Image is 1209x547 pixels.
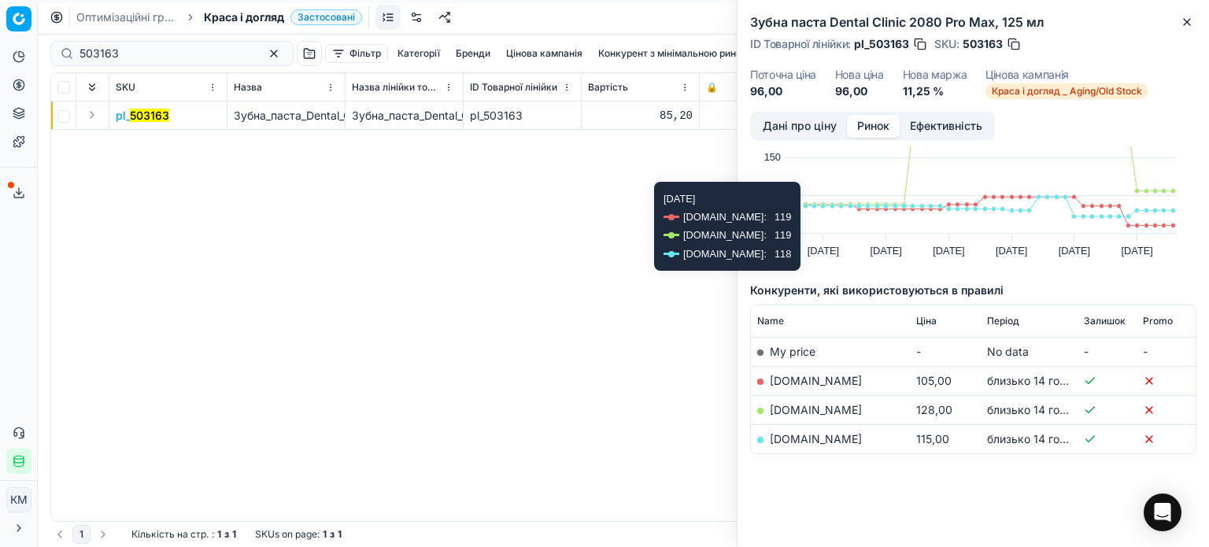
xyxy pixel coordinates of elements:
[770,345,815,358] span: My price
[592,44,801,63] button: Конкурент з мінімальною ринковою ціною
[757,315,784,327] span: Name
[808,245,839,257] text: [DATE]
[204,9,284,25] span: Краса і догляд
[903,69,967,80] dt: Нова маржа
[981,337,1078,366] td: No data
[764,151,781,163] text: 150
[854,36,909,52] span: pl_503163
[500,44,589,63] button: Цінова кампанія
[1144,493,1181,531] div: Open Intercom Messenger
[116,81,135,94] span: SKU
[470,108,575,124] div: pl_503163
[325,44,388,63] button: Фільтр
[449,44,497,63] button: Бренди
[996,245,1027,257] text: [DATE]
[50,525,69,544] button: Go to previous page
[204,9,362,25] span: Краса і доглядЗастосовані
[987,315,1019,327] span: Період
[1143,315,1173,327] span: Promo
[916,315,937,327] span: Ціна
[963,36,1003,52] span: 503163
[6,487,31,512] button: КM
[987,374,1109,387] span: близько 14 годин тому
[116,108,169,124] span: pl_
[750,13,1196,31] h2: Зубна паста Dental Clinic 2080 Pro Max, 125 мл
[764,189,781,201] text: 125
[985,69,1148,80] dt: Цінова кампанія
[234,81,262,94] span: Назва
[910,337,981,366] td: -
[352,81,441,94] span: Назва лінійки товарів
[770,403,862,416] a: [DOMAIN_NAME]
[1137,337,1196,366] td: -
[1122,245,1153,257] text: [DATE]
[72,525,91,544] button: 1
[847,115,900,138] button: Ринок
[987,403,1109,416] span: близько 14 годин тому
[131,528,209,541] span: Кількість на стр.
[588,81,628,94] span: Вартість
[217,528,221,541] strong: 1
[750,283,1196,298] h5: Конкуренти, які використовуються в правилі
[1078,337,1137,366] td: -
[916,374,952,387] span: 105,00
[7,488,31,512] span: КM
[588,108,693,124] div: 85,20
[916,432,949,445] span: 115,00
[76,9,177,25] a: Оптимізаційні групи
[232,528,236,541] strong: 1
[706,81,718,94] span: 🔒
[987,432,1109,445] span: близько 14 годин тому
[94,525,113,544] button: Go to next page
[750,83,816,99] dd: 96,00
[76,9,362,25] nav: breadcrumb
[50,525,113,544] nav: pagination
[131,528,236,541] div: :
[1084,315,1126,327] span: Залишок
[352,108,457,124] div: Зубна_паста_Dental_Clinic_2080_Pro_Max,_125_мл
[323,528,327,541] strong: 1
[116,108,169,124] button: pl_503163
[764,227,781,238] text: 100
[1059,245,1090,257] text: [DATE]
[224,528,229,541] strong: з
[871,245,902,257] text: [DATE]
[835,69,884,80] dt: Нова ціна
[83,105,102,124] button: Expand
[83,78,102,97] button: Expand all
[330,528,335,541] strong: з
[79,46,252,61] input: Пошук по SKU або назві
[770,432,862,445] a: [DOMAIN_NAME]
[770,374,862,387] a: [DOMAIN_NAME]
[752,115,847,138] button: Дані про ціну
[916,403,952,416] span: 128,00
[130,109,169,122] mark: 503163
[255,528,320,541] span: SKUs on page :
[470,81,557,94] span: ID Товарної лінійки
[903,83,967,99] dd: 11,25 %
[933,245,964,257] text: [DATE]
[750,69,816,80] dt: Поточна ціна
[338,528,342,541] strong: 1
[391,44,446,63] button: Категорії
[934,39,959,50] span: SKU :
[900,115,993,138] button: Ефективність
[985,83,1148,99] span: Краса і догляд _ Aging/Old Stock
[290,9,362,25] span: Застосовані
[835,83,884,99] dd: 96,00
[750,39,851,50] span: ID Товарної лінійки :
[234,109,497,122] span: Зубна_паста_Dental_Clinic_2080_Pro_Max,_125_мл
